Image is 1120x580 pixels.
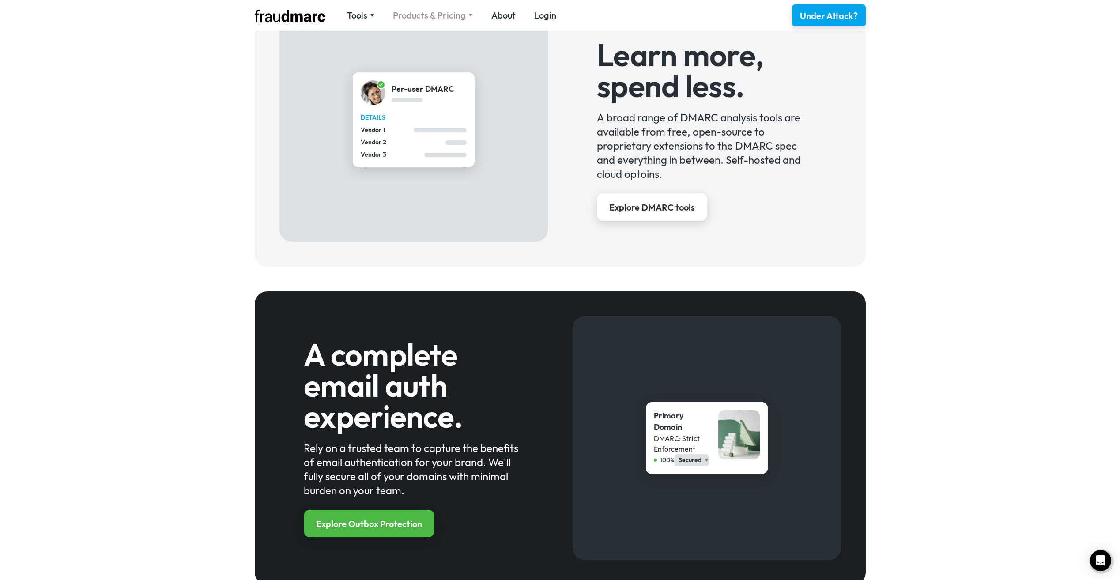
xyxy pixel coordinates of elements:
[304,510,434,537] a: Explore Outbox Protection
[304,339,523,432] h2: A complete email auth experience.
[654,433,709,454] div: DMARC: Strict Enforcement
[534,9,556,22] a: Login
[654,410,709,433] div: Primary Domain
[609,201,695,214] div: Explore DMARC tools
[347,9,367,22] div: Tools
[361,150,424,159] div: Vendor 3
[392,83,454,95] div: Per-user DMARC
[800,10,858,22] div: Under Attack?
[491,9,516,22] a: About
[304,441,523,497] div: Rely on a trusted team to capture the benefits of email authentication for your brand. We'll full...
[316,518,422,530] div: Explore Outbox Protection
[597,193,707,221] a: Explore DMARC tools
[393,9,473,22] div: Products & Pricing
[347,9,374,22] div: Tools
[1090,550,1111,571] div: Open Intercom Messenger
[679,456,701,465] div: Secured
[597,110,816,181] div: A broad range of DMARC analysis tools are available from free, open-source to proprietary extensi...
[792,4,866,26] a: Under Attack?
[361,125,414,135] div: Vendor 1
[393,9,466,22] div: Products & Pricing
[660,456,674,465] div: 100%
[597,39,816,101] h3: Learn more, spend less.
[361,113,467,122] div: details
[361,138,445,147] div: Vendor 2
